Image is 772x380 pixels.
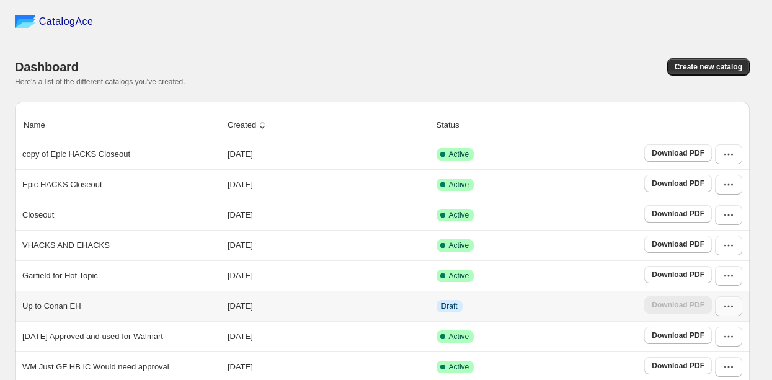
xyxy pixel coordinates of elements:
span: Download PDF [652,239,704,249]
span: Draft [441,301,458,311]
td: [DATE] [224,291,433,321]
button: Create new catalog [667,58,750,76]
a: Download PDF [644,236,712,253]
p: [DATE] Approved and used for Walmart [22,330,163,343]
p: Closeout [22,209,54,221]
p: Epic HACKS Closeout [22,179,102,191]
a: Download PDF [644,357,712,374]
a: Download PDF [644,205,712,223]
p: copy of Epic HACKS Closeout [22,148,130,161]
span: Active [449,210,469,220]
span: Active [449,149,469,159]
p: Up to Conan EH [22,300,81,312]
img: catalog ace [15,15,36,28]
span: Create new catalog [675,62,742,72]
span: Download PDF [652,179,704,188]
td: [DATE] [224,321,433,351]
span: CatalogAce [39,15,94,28]
span: Active [449,271,469,281]
a: Download PDF [644,266,712,283]
td: [DATE] [224,139,433,169]
td: [DATE] [224,260,433,291]
span: Active [449,332,469,342]
a: Download PDF [644,144,712,162]
span: Active [449,241,469,250]
span: Download PDF [652,148,704,158]
span: Download PDF [652,209,704,219]
td: [DATE] [224,169,433,200]
p: WM Just GF HB IC Would need approval [22,361,169,373]
button: Name [22,113,60,137]
a: Download PDF [644,327,712,344]
button: Created [226,113,270,137]
td: [DATE] [224,200,433,230]
span: Active [449,180,469,190]
td: [DATE] [224,230,433,260]
span: Download PDF [652,270,704,280]
p: Garfield for Hot Topic [22,270,98,282]
p: VHACKS AND EHACKS [22,239,110,252]
span: Active [449,362,469,372]
span: Download PDF [652,330,704,340]
span: Dashboard [15,60,79,74]
span: Here's a list of the different catalogs you've created. [15,77,185,86]
span: Download PDF [652,361,704,371]
a: Download PDF [644,175,712,192]
button: Status [435,113,474,137]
